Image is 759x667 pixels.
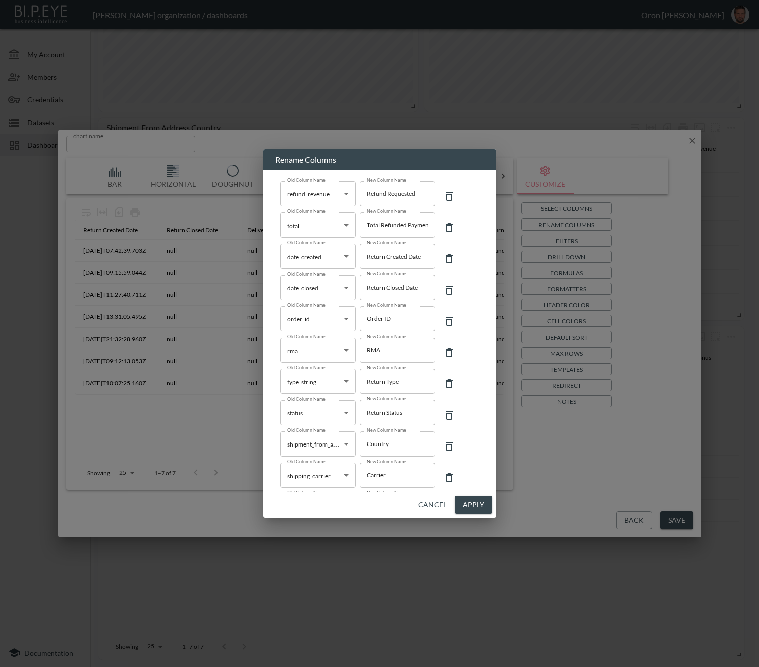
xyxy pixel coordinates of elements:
label: Old Column Name [287,239,326,246]
label: New Column Name [367,208,406,214]
label: New Column Name [367,427,406,433]
span: status [287,409,303,417]
label: Old Column Name [287,177,326,183]
span: type_string [287,378,316,386]
span: rma [287,347,298,355]
label: New Column Name [367,458,406,465]
label: Old Column Name [287,458,326,465]
label: New Column Name [367,239,406,246]
label: New Column Name [367,364,406,371]
button: Apply [455,496,492,514]
span: date_created [287,253,321,261]
span: refund_revenue [287,190,330,198]
label: Old Column Name [287,427,326,433]
label: Old Column Name [287,333,326,340]
label: Old Column Name [287,489,326,496]
label: Old Column Name [287,364,326,371]
span: shipping_carrier [287,472,331,480]
span: shipment_from_address_country [287,438,374,448]
span: date_closed [287,284,318,292]
button: Cancel [414,496,451,514]
label: New Column Name [367,270,406,277]
label: New Column Name [367,333,406,340]
span: order_id [287,315,310,323]
label: New Column Name [367,302,406,308]
label: New Column Name [367,489,406,496]
h2: Rename Columns [263,149,496,170]
span: total [287,222,299,230]
label: Old Column Name [287,208,326,214]
label: New Column Name [367,177,406,183]
label: New Column Name [367,395,406,402]
label: Old Column Name [287,302,326,308]
label: Old Column Name [287,396,326,402]
label: Old Column Name [287,271,326,277]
